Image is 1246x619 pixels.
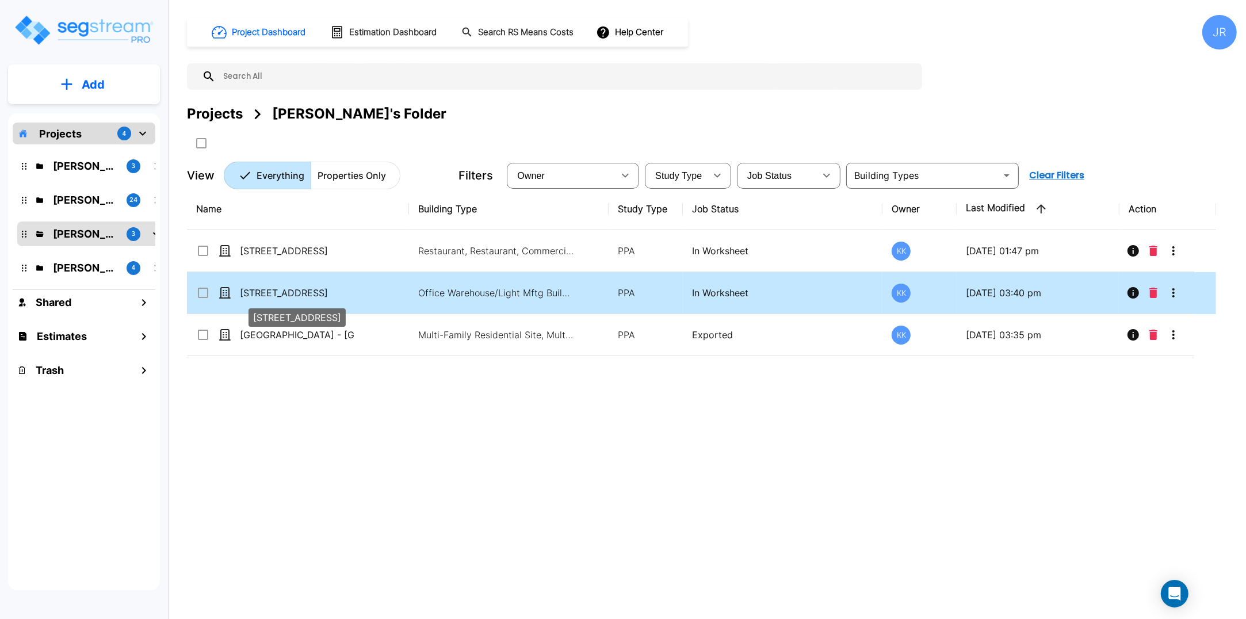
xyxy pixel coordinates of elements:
[36,362,64,378] h1: Trash
[318,169,386,182] p: Properties Only
[326,20,443,44] button: Estimation Dashboard
[207,20,312,45] button: Project Dashboard
[655,171,702,181] span: Study Type
[609,188,683,230] th: Study Type
[1122,323,1145,346] button: Info
[458,167,493,184] p: Filters
[517,171,545,181] span: Owner
[418,244,574,258] p: Restaurant, Restaurant, Commercial Property Site
[39,126,82,142] p: Projects
[1145,281,1162,304] button: Delete
[418,286,574,300] p: Office Warehouse/Light Mftg Building, Commercial Property Site
[966,328,1110,342] p: [DATE] 03:35 pm
[882,188,957,230] th: Owner
[53,158,117,174] p: M.E. Folder
[618,286,674,300] p: PPA
[240,244,355,258] p: [STREET_ADDRESS]
[53,192,117,208] p: Kristina's Folder (Finalized Reports)
[129,195,137,205] p: 24
[187,104,243,124] div: Projects
[892,242,911,261] div: KK
[892,284,911,303] div: KK
[1162,281,1185,304] button: More-Options
[739,159,815,192] div: Select
[1122,239,1145,262] button: Info
[132,263,136,273] p: 4
[240,328,355,342] p: [GEOGRAPHIC_DATA] - [GEOGRAPHIC_DATA]
[240,286,355,300] p: [STREET_ADDRESS]
[1162,323,1185,346] button: More-Options
[966,286,1110,300] p: [DATE] 03:40 pm
[1161,580,1188,607] div: Open Intercom Messenger
[1119,188,1216,230] th: Action
[216,63,916,90] input: Search All
[1145,323,1162,346] button: Delete
[692,244,873,258] p: In Worksheet
[311,162,400,189] button: Properties Only
[253,311,341,324] p: [STREET_ADDRESS]
[82,76,105,93] p: Add
[747,171,792,181] span: Job Status
[187,167,215,184] p: View
[618,244,674,258] p: PPA
[594,21,668,43] button: Help Center
[37,328,87,344] h1: Estimates
[349,26,437,39] h1: Estimation Dashboard
[509,159,614,192] div: Select
[850,167,996,184] input: Building Types
[683,188,882,230] th: Job Status
[53,260,117,276] p: Jon's Folder
[1025,164,1089,187] button: Clear Filters
[13,14,154,47] img: Logo
[957,188,1119,230] th: Last Modified
[36,295,71,310] h1: Shared
[123,129,127,139] p: 4
[409,188,609,230] th: Building Type
[257,169,304,182] p: Everything
[999,167,1015,184] button: Open
[224,162,311,189] button: Everything
[692,328,873,342] p: Exported
[1162,239,1185,262] button: More-Options
[53,226,117,242] p: Karina's Folder
[457,21,580,44] button: Search RS Means Costs
[1122,281,1145,304] button: Info
[224,162,400,189] div: Platform
[272,104,446,124] div: [PERSON_NAME]'s Folder
[190,132,213,155] button: SelectAll
[132,229,136,239] p: 3
[1145,239,1162,262] button: Delete
[232,26,305,39] h1: Project Dashboard
[892,326,911,345] div: KK
[966,244,1110,258] p: [DATE] 01:47 pm
[478,26,574,39] h1: Search RS Means Costs
[132,161,136,171] p: 3
[8,68,160,101] button: Add
[692,286,873,300] p: In Worksheet
[618,328,674,342] p: PPA
[418,328,574,342] p: Multi-Family Residential Site, Multi-Family Residential
[647,159,706,192] div: Select
[1202,15,1237,49] div: JR
[187,188,409,230] th: Name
